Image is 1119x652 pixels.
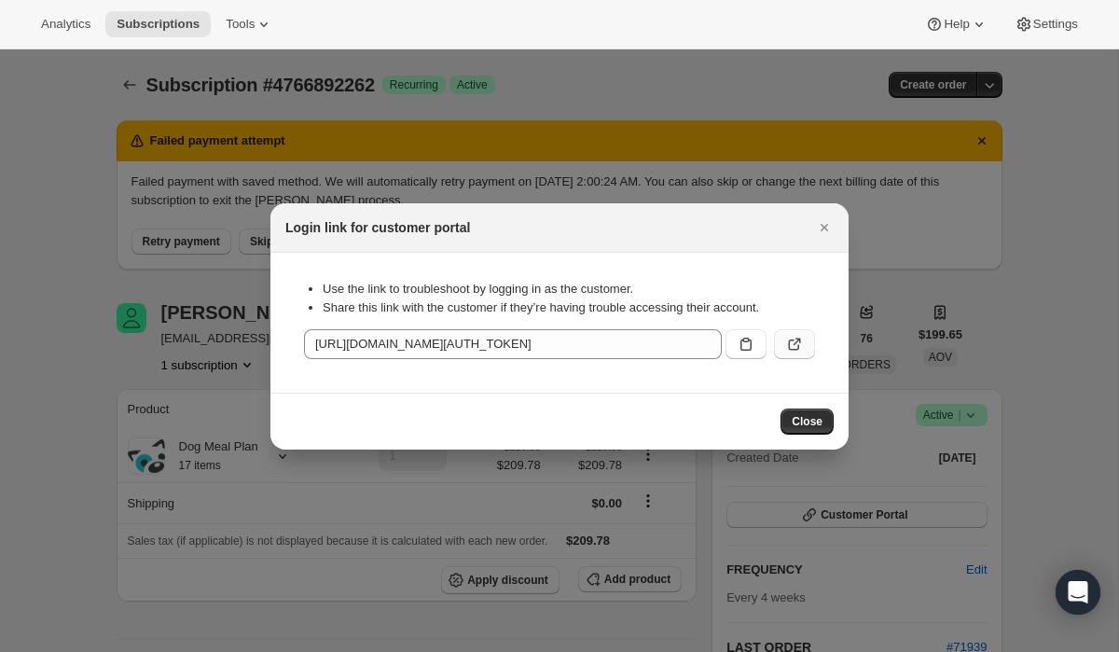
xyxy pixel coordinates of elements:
[30,11,102,37] button: Analytics
[811,215,837,241] button: Close
[214,11,284,37] button: Tools
[41,17,90,32] span: Analytics
[792,414,822,429] span: Close
[117,17,200,32] span: Subscriptions
[105,11,211,37] button: Subscriptions
[1033,17,1078,32] span: Settings
[323,280,815,298] li: Use the link to troubleshoot by logging in as the customer.
[944,17,969,32] span: Help
[781,409,834,435] button: Close
[1003,11,1089,37] button: Settings
[323,298,815,317] li: Share this link with the customer if they’re having trouble accessing their account.
[914,11,999,37] button: Help
[285,218,470,237] h2: Login link for customer portal
[226,17,255,32] span: Tools
[1056,570,1100,615] div: Open Intercom Messenger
